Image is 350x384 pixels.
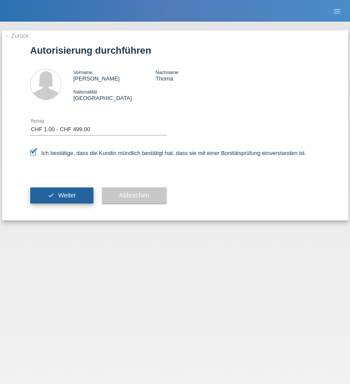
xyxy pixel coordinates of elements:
[48,192,55,199] i: check
[30,187,93,204] button: check Weiter
[30,45,320,56] h1: Autorisierung durchführen
[74,70,93,75] span: Vorname
[74,89,97,94] span: Nationalität
[119,192,149,199] span: Abbrechen
[102,187,167,204] button: Abbrechen
[30,150,306,156] label: Ich bestätige, dass die Kundin mündlich bestätigt hat, dass sie mit einer Bonitätsprüfung einvers...
[58,192,76,199] span: Weiter
[155,69,238,82] div: Thoma
[333,7,341,16] i: menu
[155,70,178,75] span: Nachname
[328,8,346,13] a: menu
[74,88,156,101] div: [GEOGRAPHIC_DATA]
[74,69,156,82] div: [PERSON_NAME]
[4,32,29,39] a: ← Zurück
